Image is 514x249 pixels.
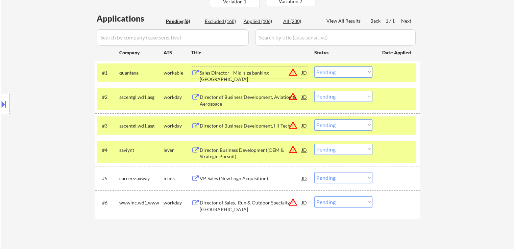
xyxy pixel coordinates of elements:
div: ascentgl.wd1.asg [119,122,164,129]
div: Excluded (168) [205,18,239,25]
div: Company [119,49,164,56]
div: lever [164,147,191,154]
div: Applications [97,15,164,23]
div: Pending (6) [166,18,200,25]
div: workday [164,122,191,129]
div: Date Applied [382,49,412,56]
div: Director of Sales, Run & Outdoor Specialty - [GEOGRAPHIC_DATA] [200,199,302,213]
button: warning_amber [288,92,298,101]
div: JD [301,144,308,156]
div: Applied (106) [244,18,277,25]
div: workable [164,70,191,76]
div: JD [301,196,308,209]
button: warning_amber [288,145,298,154]
div: icims [164,175,191,182]
button: warning_amber [288,67,298,77]
div: JD [301,66,308,79]
div: workday [164,94,191,101]
div: JD [301,172,308,184]
div: Director, Business Development(OEM & Strategic Pursuit) [200,147,302,160]
div: Director of Business Development, Aviation & Aerospace [200,94,302,107]
div: Title [191,49,308,56]
div: careers-axway [119,175,164,182]
div: Status [314,46,372,58]
input: Search by company (case sensitive) [97,29,249,46]
div: All (280) [283,18,317,25]
div: Back [370,18,381,24]
div: JD [301,91,308,103]
div: Director of Business Development, Hi-Tech [200,122,302,129]
div: wwwinc.wd1.www [119,199,164,206]
div: JD [301,119,308,132]
div: #6 [102,199,114,206]
div: ATS [164,49,191,56]
div: Sales Director - Mid-size banking - [GEOGRAPHIC_DATA] [200,70,302,83]
div: saviynt [119,147,164,154]
input: Search by title (case sensitive) [255,29,416,46]
div: View All Results [326,18,363,24]
div: #5 [102,175,114,182]
button: warning_amber [288,197,298,207]
button: warning_amber [288,120,298,130]
div: quantexa [119,70,164,76]
div: 1 / 1 [386,18,401,24]
div: ascentgl.wd1.asg [119,94,164,101]
div: VP, Sales (New Logo Acquisition) [200,175,302,182]
div: workday [164,199,191,206]
div: Next [401,18,412,24]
